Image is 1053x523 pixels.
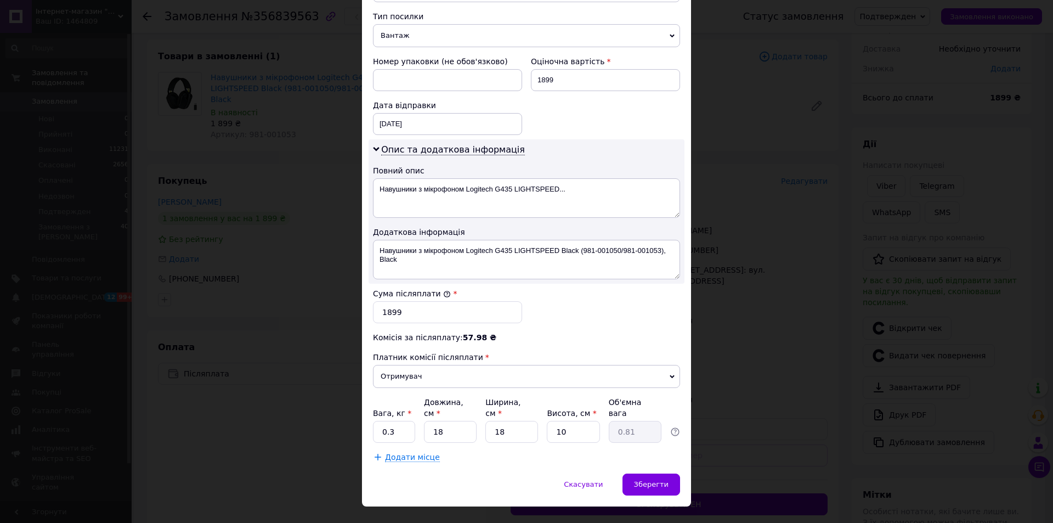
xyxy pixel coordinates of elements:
span: Платник комісії післяплати [373,353,483,362]
textarea: Навушники з мікрофоном Logitech G435 LIGHTSPEED Black (981-001050/981-001053), Black [373,240,680,279]
div: Додаткова інформація [373,227,680,238]
label: Ширина, см [485,398,520,418]
span: Додати місце [385,453,440,462]
span: Вантаж [373,24,680,47]
div: Дата відправки [373,100,522,111]
span: 57.98 ₴ [463,333,496,342]
label: Вага, кг [373,409,411,418]
span: Отримувач [373,365,680,388]
div: Оціночна вартість [531,56,680,67]
div: Повний опис [373,165,680,176]
span: Опис та додаткова інформація [381,144,525,155]
span: Скасувати [564,480,603,488]
span: Зберегти [634,480,669,488]
div: Номер упаковки (не обов'язково) [373,56,522,67]
span: Тип посилки [373,12,423,21]
div: Об'ємна вага [609,397,661,419]
label: Довжина, см [424,398,463,418]
textarea: Навушники з мікрофоном Logitech G435 LIGHTSPEED... [373,178,680,218]
label: Висота, см [547,409,596,418]
div: Комісія за післяплату: [373,332,680,343]
label: Сума післяплати [373,289,451,298]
